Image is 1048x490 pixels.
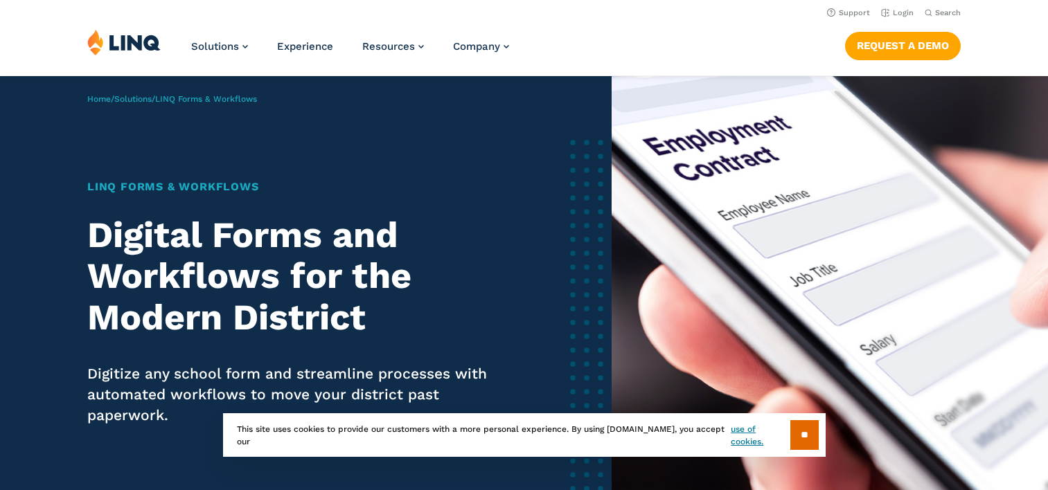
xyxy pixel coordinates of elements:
[362,40,415,53] span: Resources
[935,8,961,17] span: Search
[114,94,152,104] a: Solutions
[827,8,870,17] a: Support
[87,215,500,338] h2: Digital Forms and Workflows for the Modern District
[845,29,961,60] nav: Button Navigation
[191,29,509,75] nav: Primary Navigation
[223,413,826,457] div: This site uses cookies to provide our customers with a more personal experience. By using [DOMAIN...
[87,29,161,55] img: LINQ | K‑12 Software
[277,40,333,53] a: Experience
[191,40,248,53] a: Solutions
[155,94,257,104] span: LINQ Forms & Workflows
[845,32,961,60] a: Request a Demo
[453,40,509,53] a: Company
[87,94,111,104] a: Home
[362,40,424,53] a: Resources
[87,94,257,104] span: / /
[731,423,790,448] a: use of cookies.
[453,40,500,53] span: Company
[925,8,961,18] button: Open Search Bar
[87,179,500,195] h1: LINQ Forms & Workflows
[87,363,500,426] p: Digitize any school form and streamline processes with automated workflows to move your district ...
[881,8,914,17] a: Login
[191,40,239,53] span: Solutions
